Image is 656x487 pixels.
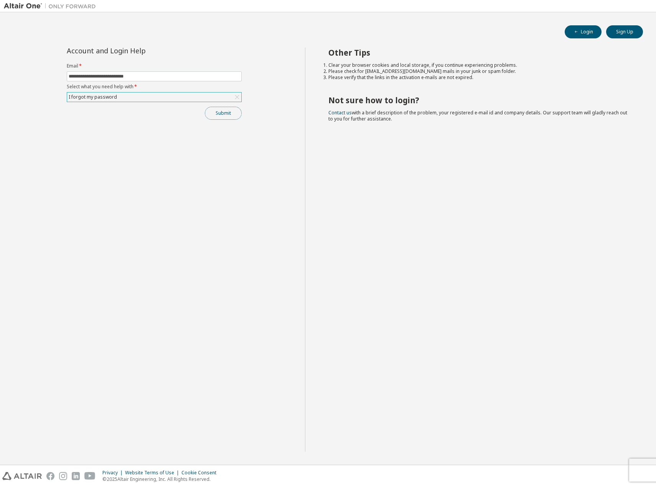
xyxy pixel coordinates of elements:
[328,95,630,105] h2: Not sure how to login?
[4,2,100,10] img: Altair One
[46,472,54,480] img: facebook.svg
[102,476,221,482] p: © 2025 Altair Engineering, Inc. All Rights Reserved.
[67,84,242,90] label: Select what you need help with
[59,472,67,480] img: instagram.svg
[606,25,643,38] button: Sign Up
[102,470,125,476] div: Privacy
[68,93,118,101] div: I forgot my password
[67,63,242,69] label: Email
[328,109,352,116] a: Contact us
[67,48,207,54] div: Account and Login Help
[328,48,630,58] h2: Other Tips
[205,107,242,120] button: Submit
[328,109,627,122] span: with a brief description of the problem, your registered e-mail id and company details. Our suppo...
[565,25,602,38] button: Login
[328,62,630,68] li: Clear your browser cookies and local storage, if you continue experiencing problems.
[72,472,80,480] img: linkedin.svg
[67,92,241,102] div: I forgot my password
[2,472,42,480] img: altair_logo.svg
[181,470,221,476] div: Cookie Consent
[328,68,630,74] li: Please check for [EMAIL_ADDRESS][DOMAIN_NAME] mails in your junk or spam folder.
[328,74,630,81] li: Please verify that the links in the activation e-mails are not expired.
[125,470,181,476] div: Website Terms of Use
[84,472,96,480] img: youtube.svg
